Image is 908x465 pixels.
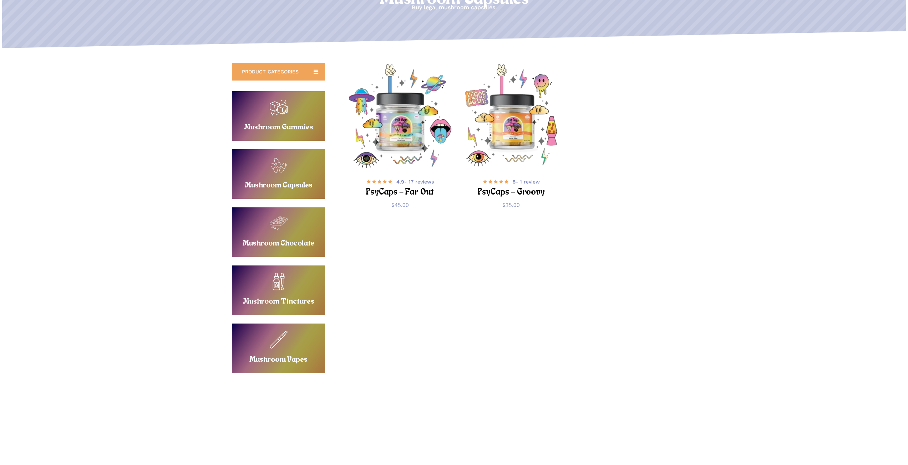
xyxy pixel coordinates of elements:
span: PRODUCT CATEGORIES [242,68,299,75]
a: 5- 1 review PsyCaps – Groovy [468,177,555,196]
span: - 1 review [513,178,540,185]
bdi: 45.00 [391,201,409,208]
img: Psychedelic mushroom capsules with colorful illustrations. [348,64,452,169]
img: Psychedelic mushroom capsules with colorful retro design. [459,64,564,169]
a: PRODUCT CATEGORIES [232,63,325,81]
a: PsyCaps - Far Out [348,64,452,169]
span: - 17 reviews [396,178,434,185]
h2: PsyCaps – Far Out [357,186,443,199]
a: PsyCaps - Groovy [459,64,564,169]
span: $ [391,201,395,208]
bdi: 35.00 [502,201,520,208]
b: 4.9 [396,179,404,185]
p: Buy legal mushroom capsules. [0,2,908,13]
span: $ [502,201,506,208]
h2: PsyCaps – Groovy [468,186,555,199]
b: 5 [513,179,516,185]
a: 4.9- 17 reviews PsyCaps – Far Out [357,177,443,196]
